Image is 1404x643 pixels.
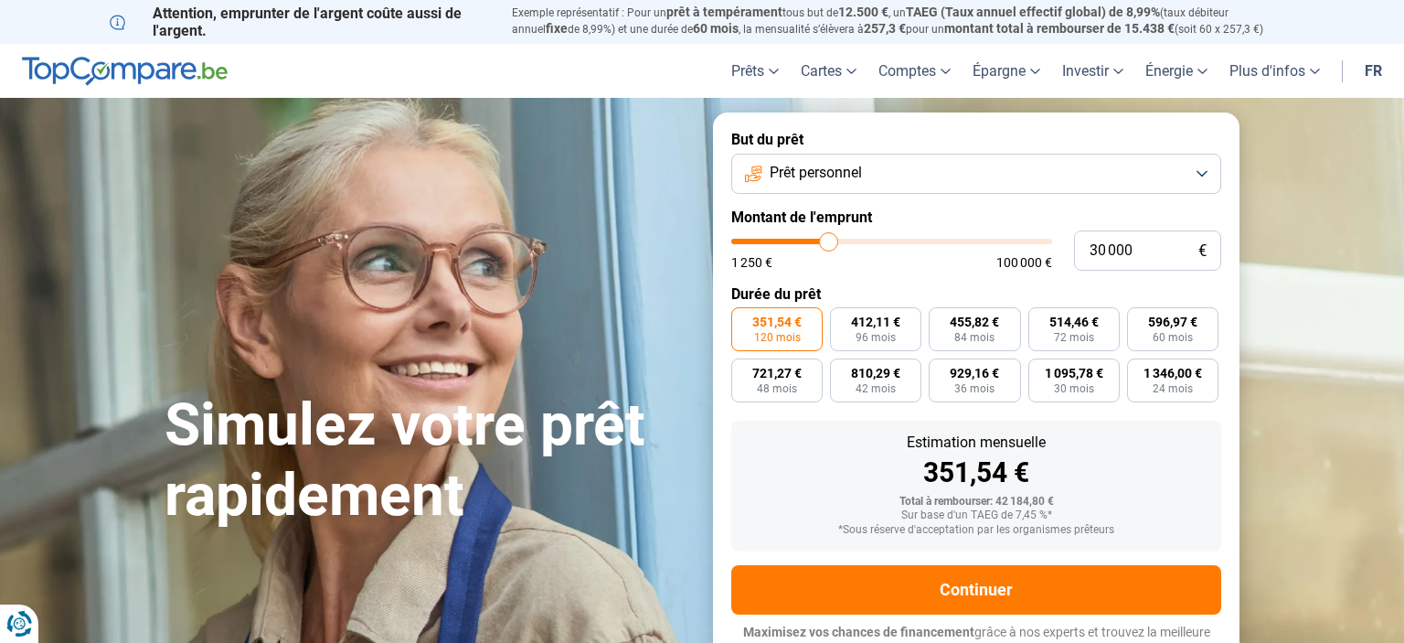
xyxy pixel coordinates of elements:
[856,383,896,394] span: 42 mois
[954,383,994,394] span: 36 mois
[996,256,1052,269] span: 100 000 €
[1134,44,1218,98] a: Énergie
[1054,383,1094,394] span: 30 mois
[1051,44,1134,98] a: Investir
[1153,332,1193,343] span: 60 mois
[906,5,1160,19] span: TAEG (Taux annuel effectif global) de 8,99%
[867,44,962,98] a: Comptes
[546,21,568,36] span: fixe
[731,285,1221,303] label: Durée du prêt
[752,367,802,380] span: 721,27 €
[746,435,1207,450] div: Estimation mensuelle
[110,5,490,39] p: Attention, emprunter de l'argent coûte aussi de l'argent.
[851,316,900,328] span: 412,11 €
[512,5,1294,38] p: Exemple représentatif : Pour un tous but de , un (taux débiteur annuel de 8,99%) et une durée de ...
[746,524,1207,537] div: *Sous réserve d'acceptation par les organismes prêteurs
[851,367,900,380] span: 810,29 €
[864,21,906,36] span: 257,3 €
[1148,316,1197,328] span: 596,97 €
[731,154,1221,194] button: Prêt personnel
[757,383,797,394] span: 48 mois
[1153,383,1193,394] span: 24 mois
[666,5,782,19] span: prêt à tempérament
[731,131,1221,148] label: But du prêt
[950,367,999,380] span: 929,16 €
[1054,332,1094,343] span: 72 mois
[22,57,228,86] img: TopCompare
[754,332,801,343] span: 120 mois
[1143,367,1202,380] span: 1 346,00 €
[950,316,999,328] span: 455,82 €
[731,565,1221,615] button: Continuer
[746,496,1207,509] div: Total à rembourser: 42 184,80 €
[1218,44,1331,98] a: Plus d'infos
[856,332,896,343] span: 96 mois
[743,625,974,639] span: Maximisez vos chances de financement
[165,391,691,531] h1: Simulez votre prêt rapidement
[790,44,867,98] a: Cartes
[944,21,1175,36] span: montant total à rembourser de 15.438 €
[1198,243,1207,259] span: €
[770,163,862,183] span: Prêt personnel
[731,256,772,269] span: 1 250 €
[752,316,802,328] span: 351,54 €
[746,459,1207,487] div: 351,54 €
[962,44,1051,98] a: Épargne
[1045,367,1103,380] span: 1 095,78 €
[720,44,790,98] a: Prêts
[1354,44,1393,98] a: fr
[1049,316,1099,328] span: 514,46 €
[954,332,994,343] span: 84 mois
[746,509,1207,522] div: Sur base d'un TAEG de 7,45 %*
[838,5,888,19] span: 12.500 €
[693,21,739,36] span: 60 mois
[731,209,1221,226] label: Montant de l'emprunt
